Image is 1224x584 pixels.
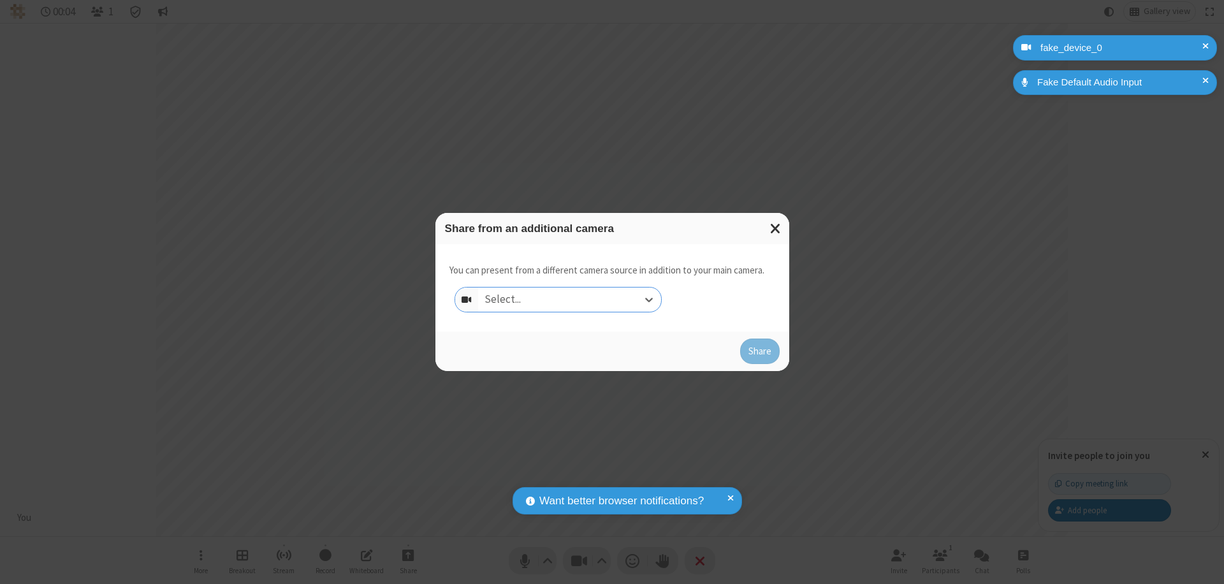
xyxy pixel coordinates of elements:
[539,493,704,509] span: Want better browser notifications?
[445,223,780,235] h3: Share from an additional camera
[762,213,789,244] button: Close modal
[740,339,780,364] button: Share
[1033,75,1207,90] div: Fake Default Audio Input
[1036,41,1207,55] div: fake_device_0
[449,263,764,278] p: You can present from a different camera source in addition to your main camera.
